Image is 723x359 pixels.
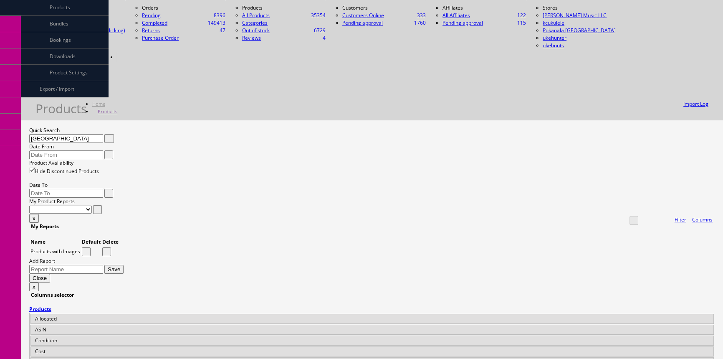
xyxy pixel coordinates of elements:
li: Affiliates [442,4,526,12]
span: 333 [417,12,426,19]
a: Export / Import [21,81,109,97]
a: Downloads [21,48,109,65]
a: 35354All Products [242,12,270,19]
label: Date To [29,181,48,188]
a: Categories [242,19,268,26]
a: Purchase Order [142,34,179,41]
span: Product Settings [50,69,88,76]
span: 47 [220,27,225,34]
a: Bundles [21,16,109,32]
a: Home [92,101,105,107]
span: Products [50,4,70,11]
a: ukehunter [543,34,566,41]
span: Bundles [50,20,68,27]
td: Default [81,238,101,246]
li: Products [242,4,326,12]
h4: My Reports [29,223,715,230]
label: Hide Discontinued Products [29,168,99,175]
input: Date To [29,189,103,198]
div: Cost [30,346,714,356]
a: 6729Out of stock [242,27,270,34]
td: Name [30,238,81,246]
a: kcukulele [543,19,564,26]
h4: Columns selector [29,291,715,299]
a: 1760Pending approval [342,19,383,26]
label: Product Availability [29,159,73,166]
label: Date From [29,143,54,150]
a: Pukanala [GEOGRAPHIC_DATA] [543,27,616,34]
div: ASIN [30,325,714,335]
h1: Products [35,105,87,112]
span: 122 [517,12,526,19]
a: HELP [117,52,133,62]
a: 122All Affiliates [442,12,470,19]
strong: Products [29,306,51,313]
label: Add Report [29,257,55,265]
a: 149413Completed [142,19,167,26]
td: Delete [102,238,119,246]
li: Customers [342,4,426,12]
span: 1760 [414,19,426,27]
li: Orders [142,4,225,12]
a: 8396Pending [142,12,225,19]
button: x [29,283,39,291]
a: [PERSON_NAME] Music LLC [543,12,607,19]
td: Products with Images [30,247,81,257]
span: 35354 [311,12,326,19]
a: Bookings [21,32,109,48]
a: Import Log [682,100,708,107]
a: 115Pending approval [442,19,483,26]
input: Report Name [29,265,103,274]
span: 115 [517,19,526,27]
li: Stores [543,4,626,12]
a: Filter [672,216,686,224]
label: Quick Search [29,127,60,134]
div: Allocated [30,314,714,324]
input: Date From [29,150,103,159]
a: 4Reviews [242,34,261,41]
div: Condition [30,336,714,346]
a: 47Returns [142,27,160,34]
a: Columns [690,216,713,224]
button: x [29,214,39,223]
button: Save [104,265,124,274]
span: 149413 [208,19,225,27]
span: 4 [323,34,326,42]
label: My Product Reports [29,198,75,205]
span: 8396 [214,12,225,19]
input: Hide Discontinued Products [29,168,35,173]
button: Close [29,274,50,283]
a: Products [98,108,117,115]
span: 6729 [314,27,326,34]
input: Search [29,134,103,143]
a: 333Customers Online [342,12,384,19]
span: Bookings [50,36,71,43]
span: Downloads [50,53,76,60]
a: ukehunts [543,42,564,49]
